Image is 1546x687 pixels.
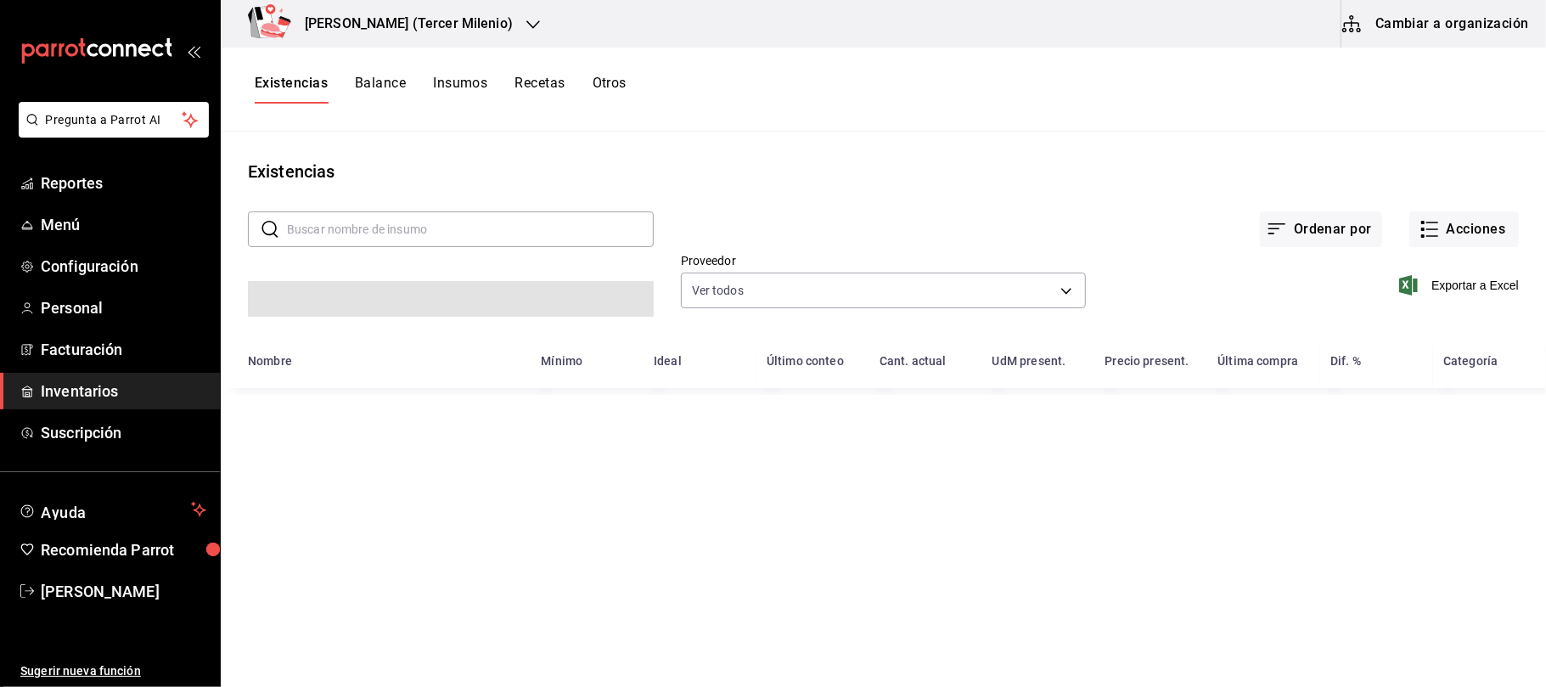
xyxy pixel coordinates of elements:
button: Pregunta a Parrot AI [19,102,209,138]
span: Reportes [41,172,206,194]
h3: [PERSON_NAME] (Tercer Milenio) [291,14,513,34]
button: Insumos [433,75,487,104]
div: Ideal [654,354,682,368]
div: Nombre [248,354,292,368]
div: UdM present. [992,354,1066,368]
div: Precio present. [1105,354,1189,368]
span: Pregunta a Parrot AI [46,111,183,129]
button: Otros [593,75,627,104]
span: Suscripción [41,421,206,444]
div: Cant. actual [880,354,947,368]
div: Última compra [1217,354,1298,368]
button: Exportar a Excel [1403,275,1519,296]
button: Acciones [1409,211,1519,247]
span: Recomienda Parrot [41,538,206,561]
div: Categoría [1443,354,1498,368]
div: Dif. % [1330,354,1361,368]
button: open_drawer_menu [187,44,200,58]
span: Ayuda [41,499,184,520]
div: Último conteo [767,354,844,368]
a: Pregunta a Parrot AI [12,123,209,141]
span: Menú [41,213,206,236]
span: Ver todos [692,282,744,299]
input: Buscar nombre de insumo [287,212,654,246]
div: Mínimo [541,354,582,368]
span: Configuración [41,255,206,278]
span: [PERSON_NAME] [41,580,206,603]
div: navigation tabs [255,75,627,104]
div: Existencias [248,159,334,184]
button: Existencias [255,75,328,104]
span: Personal [41,296,206,319]
button: Recetas [514,75,565,104]
span: Sugerir nueva función [20,662,206,680]
label: Proveedor [681,256,1087,267]
span: Facturación [41,338,206,361]
span: Inventarios [41,380,206,403]
button: Ordenar por [1260,211,1382,247]
button: Balance [355,75,406,104]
